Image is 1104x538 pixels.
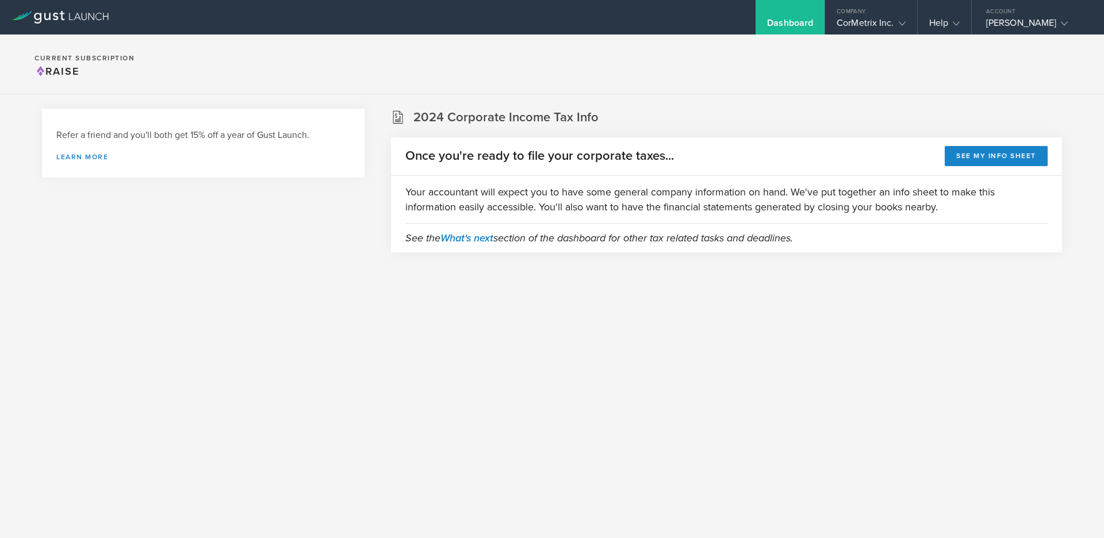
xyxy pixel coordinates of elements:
h3: Refer a friend and you'll both get 15% off a year of Gust Launch. [56,129,350,142]
div: CorMetrix Inc. [837,17,905,34]
h2: Once you're ready to file your corporate taxes... [405,148,674,164]
h2: Current Subscription [34,55,135,62]
iframe: Chat Widget [1046,483,1104,538]
span: Raise [34,65,79,78]
h2: 2024 Corporate Income Tax Info [413,109,599,126]
button: See my info sheet [945,146,1048,166]
a: Learn more [56,153,350,160]
em: See the section of the dashboard for other tax related tasks and deadlines. [405,232,793,244]
div: Dashboard [767,17,813,34]
div: [PERSON_NAME] [986,17,1084,34]
a: What's next [440,232,493,244]
div: Help [929,17,960,34]
p: Your accountant will expect you to have some general company information on hand. We've put toget... [405,185,1048,214]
